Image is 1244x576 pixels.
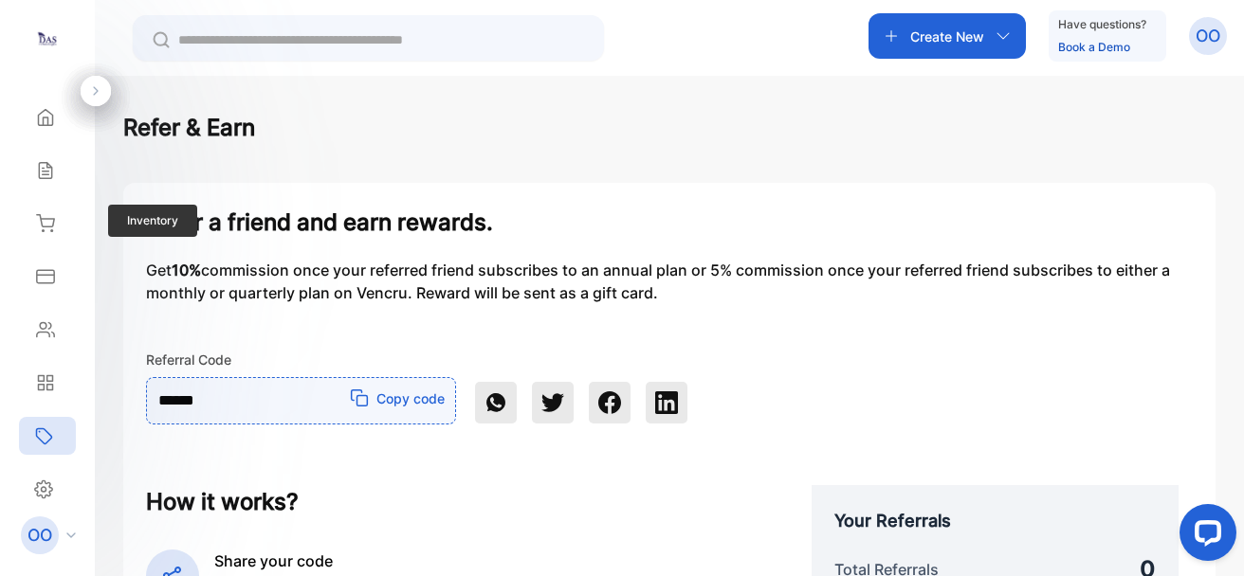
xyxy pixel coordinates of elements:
p: OO [1196,24,1220,48]
button: OO [1189,13,1227,59]
button: linkedin [646,351,687,423]
button: Create New [869,13,1026,59]
p: Referral Code [146,350,456,369]
p: Have questions? [1058,15,1146,34]
span: Inventory [108,205,197,237]
iframe: LiveChat chat widget [1164,496,1244,576]
p: Copy code [376,388,445,408]
a: Book a Demo [1058,40,1130,54]
button: whatsapp [475,351,517,423]
button: twitter [532,351,574,423]
p: Create New [910,27,984,46]
h6: Your Referrals [834,508,1155,533]
h6: Refer a friend and earn rewards. [146,206,1193,240]
h6: Share your code [214,549,702,572]
p: OO [27,523,52,548]
span: 10% [172,261,201,279]
h6: How it works? [146,485,774,519]
img: logo [33,25,62,53]
h5: Refer & Earn [123,111,1216,145]
button: facebook [589,351,631,423]
p: Get commission once your referred friend subscribes to an annual plan or 5% commission once your ... [146,259,1193,304]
